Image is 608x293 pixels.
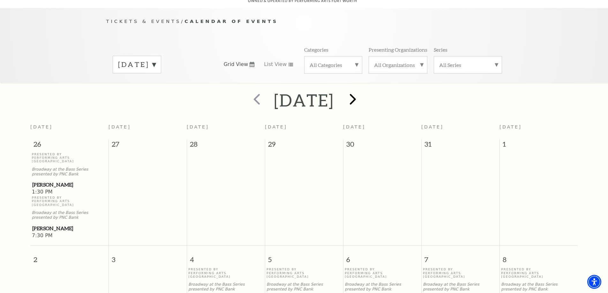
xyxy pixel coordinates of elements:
p: Presented By Performing Arts [GEOGRAPHIC_DATA] [501,267,576,278]
span: [DATE] [109,124,131,129]
span: 1:30 PM [32,189,107,196]
span: 8 [500,245,578,267]
span: 27 [109,139,187,152]
span: 7 [422,245,499,267]
p: Broadway at the Bass Series presented by PNC Bank [188,282,263,292]
p: Presented By Performing Arts [GEOGRAPHIC_DATA] [188,267,263,278]
span: 26 [30,139,109,152]
p: Presented By Performing Arts [GEOGRAPHIC_DATA] [32,152,107,163]
span: [DATE] [421,124,444,129]
span: 29 [265,139,343,152]
span: 3 [109,245,187,267]
label: All Categories [310,62,357,68]
p: Broadway at the Bass Series presented by PNC Bank [266,282,342,292]
p: Broadway at the Bass Series presented by PNC Bank [423,282,498,292]
label: All Organizations [374,62,422,68]
span: 30 [343,139,421,152]
span: [PERSON_NAME] [32,224,107,232]
a: Hamilton [32,181,107,189]
span: 1 [500,139,578,152]
button: next [340,89,364,112]
p: Presenting Organizations [369,46,427,53]
p: Presented By Performing Arts [GEOGRAPHIC_DATA] [32,196,107,207]
span: Grid View [224,61,248,68]
span: [DATE] [30,124,53,129]
label: [DATE] [118,60,156,70]
span: 5 [265,245,343,267]
span: 31 [422,139,499,152]
div: Accessibility Menu [587,275,601,289]
p: Presented By Performing Arts [GEOGRAPHIC_DATA] [345,267,420,278]
p: Presented By Performing Arts [GEOGRAPHIC_DATA] [266,267,342,278]
span: [DATE] [187,124,209,129]
p: Broadway at the Bass Series presented by PNC Bank [32,210,107,220]
span: 2 [30,245,109,267]
p: Series [434,46,447,53]
p: Broadway at the Bass Series presented by PNC Bank [345,282,420,292]
span: Calendar of Events [184,18,278,24]
span: List View [264,61,287,68]
span: 7:30 PM [32,232,107,239]
h2: [DATE] [274,90,334,110]
p: Categories [304,46,328,53]
span: [DATE] [343,124,365,129]
label: All Series [439,62,497,68]
span: [DATE] [265,124,287,129]
span: Tickets & Events [106,18,181,24]
button: prev [244,89,268,112]
span: 4 [187,245,265,267]
p: Broadway at the Bass Series presented by PNC Bank [501,282,576,292]
span: 28 [187,139,265,152]
p: / [106,18,502,26]
a: Hamilton [32,224,107,232]
span: [PERSON_NAME] [32,181,107,189]
p: Broadway at the Bass Series presented by PNC Bank [32,167,107,177]
span: 6 [343,245,421,267]
p: Presented By Performing Arts [GEOGRAPHIC_DATA] [423,267,498,278]
span: [DATE] [499,124,522,129]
